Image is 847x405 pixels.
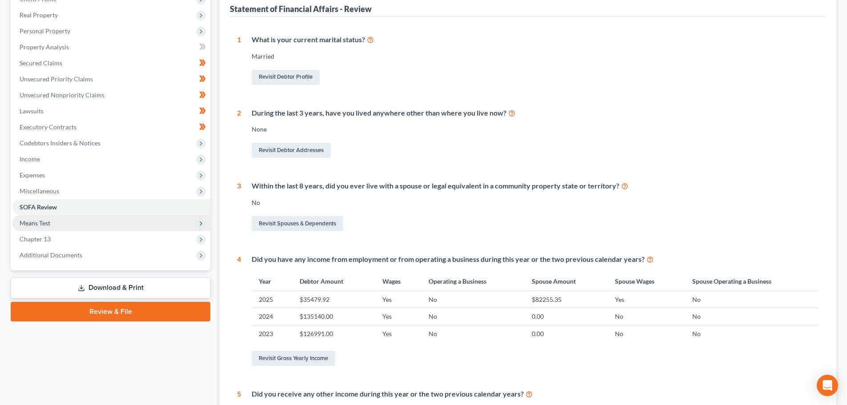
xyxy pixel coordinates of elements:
td: No [685,291,819,308]
td: $35479.92 [293,291,375,308]
td: Yes [608,291,685,308]
td: No [685,325,819,342]
span: Income [20,155,40,163]
td: No [421,325,525,342]
a: Unsecured Nonpriority Claims [12,87,210,103]
a: SOFA Review [12,199,210,215]
div: Statement of Financial Affairs - Review [230,4,372,14]
th: Wages [375,272,421,291]
td: $82255.35 [525,291,608,308]
span: Personal Property [20,27,70,35]
span: Additional Documents [20,251,82,259]
span: Expenses [20,171,45,179]
td: Yes [375,325,421,342]
span: Codebtors Insiders & Notices [20,139,100,147]
th: Spouse Amount [525,272,608,291]
div: During the last 3 years, have you lived anywhere other than where you live now? [252,108,819,118]
div: Married [252,52,819,61]
td: $135140.00 [293,308,375,325]
td: 2023 [252,325,293,342]
span: Means Test [20,219,50,227]
td: No [608,308,685,325]
td: $126991.00 [293,325,375,342]
a: Revisit Debtor Addresses [252,143,331,158]
span: Miscellaneous [20,187,59,195]
a: Secured Claims [12,55,210,71]
td: No [685,308,819,325]
span: Unsecured Priority Claims [20,75,93,83]
span: Lawsuits [20,107,44,115]
a: Revisit Gross Yearly Income [252,351,335,366]
div: What is your current marital status? [252,35,819,45]
th: Debtor Amount [293,272,375,291]
a: Revisit Spouses & Dependents [252,216,343,231]
span: Secured Claims [20,59,62,67]
span: Property Analysis [20,43,69,51]
td: 0.00 [525,308,608,325]
a: Review & File [11,302,210,321]
span: Executory Contracts [20,123,76,131]
div: 1 [237,35,241,87]
th: Operating a Business [421,272,525,291]
span: Unsecured Nonpriority Claims [20,91,104,99]
div: Did you have any income from employment or from operating a business during this year or the two ... [252,254,819,265]
td: Yes [375,291,421,308]
td: 0.00 [525,325,608,342]
div: Within the last 8 years, did you ever live with a spouse or legal equivalent in a community prope... [252,181,819,191]
div: 4 [237,254,241,368]
a: Download & Print [11,277,210,298]
div: Open Intercom Messenger [817,375,838,396]
td: No [421,308,525,325]
span: Chapter 13 [20,235,51,243]
div: No [252,198,819,207]
div: 3 [237,181,241,233]
a: Property Analysis [12,39,210,55]
a: Executory Contracts [12,119,210,135]
div: Did you receive any other income during this year or the two previous calendar years? [252,389,819,399]
td: No [608,325,685,342]
a: Revisit Debtor Profile [252,70,320,85]
div: None [252,125,819,134]
span: SOFA Review [20,203,57,211]
th: Year [252,272,293,291]
td: 2025 [252,291,293,308]
td: Yes [375,308,421,325]
div: 2 [237,108,241,160]
td: No [421,291,525,308]
td: 2024 [252,308,293,325]
span: Real Property [20,11,58,19]
th: Spouse Wages [608,272,685,291]
a: Lawsuits [12,103,210,119]
a: Unsecured Priority Claims [12,71,210,87]
th: Spouse Operating a Business [685,272,819,291]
